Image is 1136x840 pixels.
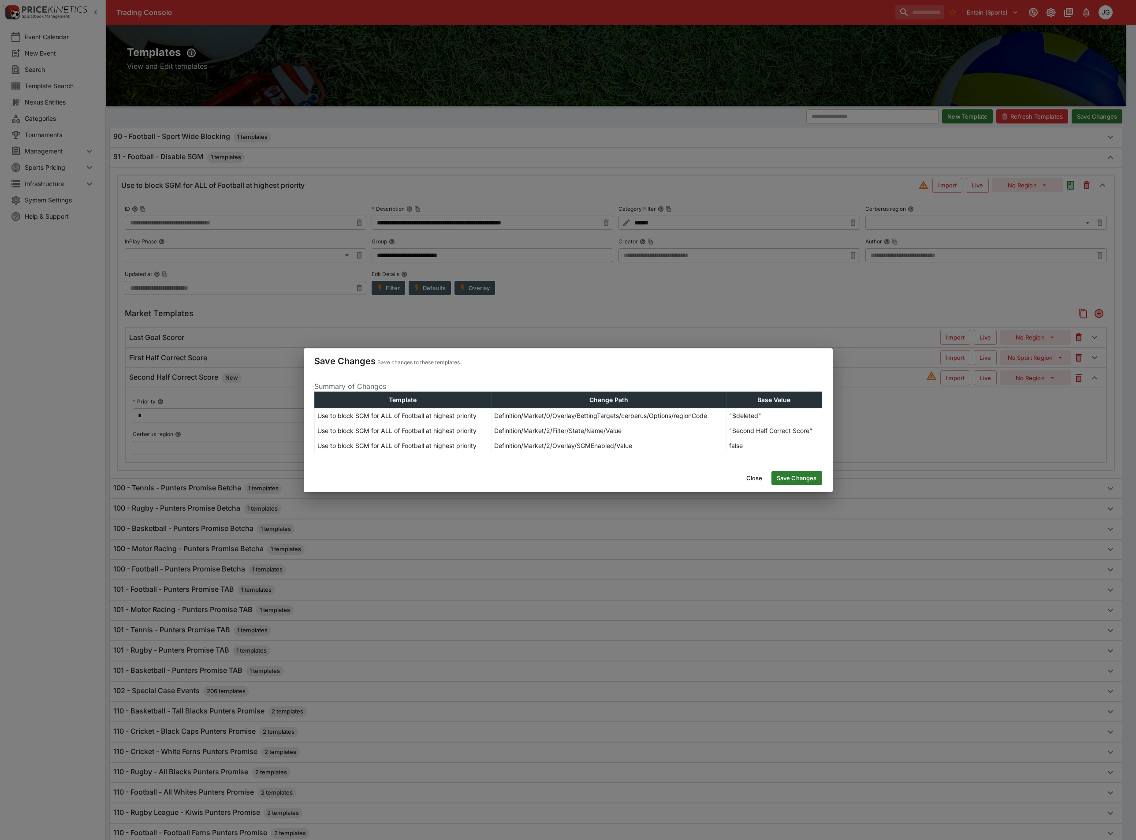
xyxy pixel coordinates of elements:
th: Change Path [492,392,726,408]
td: "$deleted" [726,408,822,423]
button: Save Changes [771,471,822,485]
p: Definition/Market/2/Overlay/SGMEnabled/Value [494,441,632,450]
h4: Save Changes [314,355,376,367]
th: Base Value [726,392,822,408]
td: "Second Half Correct Score" [726,423,822,438]
th: Template [314,392,492,408]
p: Save changes to these templates. [377,358,461,367]
td: Use to block SGM for ALL of Football at highest priority [314,408,492,423]
p: Summary of Changes [314,381,822,392]
button: Close [741,471,768,485]
p: Definition/Market/2/Filter/State/Name/Value [494,426,622,435]
td: Use to block SGM for ALL of Football at highest priority [314,438,492,453]
td: false [726,438,822,453]
p: Definition/Market/0/Overlay/BettingTargets/cerberus/Options/regionCode [494,411,707,420]
td: Use to block SGM for ALL of Football at highest priority [314,423,492,438]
